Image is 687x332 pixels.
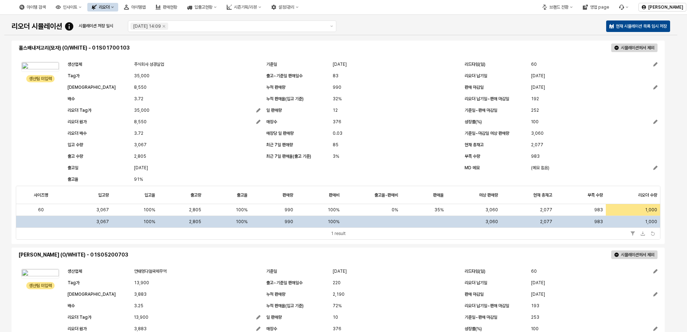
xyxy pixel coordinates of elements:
span: 현재 총재고 [533,192,552,198]
div: 시즌기획/리뷰 [222,3,266,11]
span: 220 [333,279,341,286]
span: 72% [333,302,342,309]
button: 60 [531,267,658,276]
span: 출고~기준일 판매일수 [266,280,303,285]
span: 983 [594,207,603,213]
div: 영업 page [590,5,609,10]
span: 3.72 [134,95,143,102]
span: 주식회사 성경실업 [134,61,164,68]
div: 입출고현황 [194,5,212,10]
div: 생산팀 미입력 [29,282,52,289]
button: 영업 page [578,3,613,11]
span: 연태멍다얼국제무역 [134,268,166,275]
span: 판매량 [282,192,293,198]
span: 예상 판매량 [479,192,498,198]
span: 0% [392,207,398,213]
button: 60 [531,60,658,69]
span: 990 [285,207,293,213]
div: 인사이트 [63,5,77,10]
span: 리오더 납기일~판매 마감일 [465,303,509,308]
span: 13,900 [134,279,149,286]
span: 기준일~판매 마감일 [465,108,497,113]
span: [DATE] [333,61,347,68]
button: 8,550 [134,117,260,126]
span: 85 [333,141,338,148]
span: 시뮬레이션 저장 일시 [79,23,113,28]
span: 193 [531,302,539,309]
span: 1,000 [645,219,657,224]
span: 35,000 [134,72,149,79]
p: [PERSON_NAME] [648,4,683,10]
span: 출고 수량 [68,154,83,159]
span: 판매 마감일 [465,85,484,90]
span: 생산업체 [68,269,82,274]
span: 3,067 [96,207,109,213]
button: 13,900 [134,313,260,322]
span: 253 [531,314,539,321]
span: 배수 [68,303,75,308]
span: 3,060 [485,219,498,224]
span: 1,000 [645,207,657,213]
div: 1 result [331,230,346,237]
span: 100 [531,118,539,125]
span: 990 [333,84,341,91]
span: 2,805 [189,219,201,224]
span: 매장수 [266,119,277,124]
span: 출고량 [190,192,201,198]
span: 리오더 원가 [68,119,87,124]
span: 리오더 수량 [638,192,657,198]
span: 2,077 [540,219,552,224]
div: 입출고현황 [183,3,221,11]
p: 리오더 시뮬레이션 [11,21,62,32]
span: 일 판매량 [266,315,282,320]
span: 35,000 [134,107,149,114]
div: 설정/관리 [267,3,303,11]
button: 판매현황 [151,3,181,11]
span: [DATE] [531,279,545,286]
span: 출고율-판매비 [374,192,398,198]
span: 누적 판매량 [266,292,285,297]
div: 버그 제보 및 기능 개선 요청 [615,3,633,11]
p: 현재 시뮬레이션 목록 임시 저장 [616,23,667,29]
div: 아이템맵 [120,3,150,11]
span: 13,900 [134,314,148,321]
div: Table toolbar [16,227,660,239]
span: [DATE] [531,84,545,91]
button: Download [638,229,647,238]
span: 3,067 [96,219,109,224]
div: 설정/관리 [278,5,294,10]
span: 판매율 [433,192,444,198]
span: 현재 총재고 [465,142,484,147]
span: 91% [134,176,143,183]
span: 기준일 [266,269,277,274]
button: 인사이트 [51,3,86,11]
span: MD 메모 [465,165,480,170]
span: 매장당 일 판매량 [266,131,294,136]
span: 기준일~마감일 예상 판매량 [465,131,509,136]
div: 아이템맵 [131,5,146,10]
button: 제안 사항 표시 [327,21,336,32]
span: 100% [143,219,155,224]
span: Tag가 [68,73,79,78]
div: 브랜드 전환 [549,5,568,10]
span: 60 [38,207,44,213]
span: 매장수 [266,326,277,331]
span: 192 [531,95,539,102]
span: 60 [531,268,537,275]
span: 출고율 [68,177,78,182]
span: 32% [333,95,342,102]
span: 3.72 [134,130,143,137]
span: 376 [333,118,341,125]
span: 기준일~판매 마감일 [465,315,497,320]
span: 리오더 납기일 [465,73,487,78]
button: 아이템 검색 [15,3,50,11]
span: 990 [285,219,293,224]
div: 판매현황 [163,5,177,10]
button: 브랜드 전환 [538,3,577,11]
span: 출고율 [237,192,248,198]
span: [DEMOGRAPHIC_DATA] [68,85,116,90]
span: 8,550 [134,84,147,91]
